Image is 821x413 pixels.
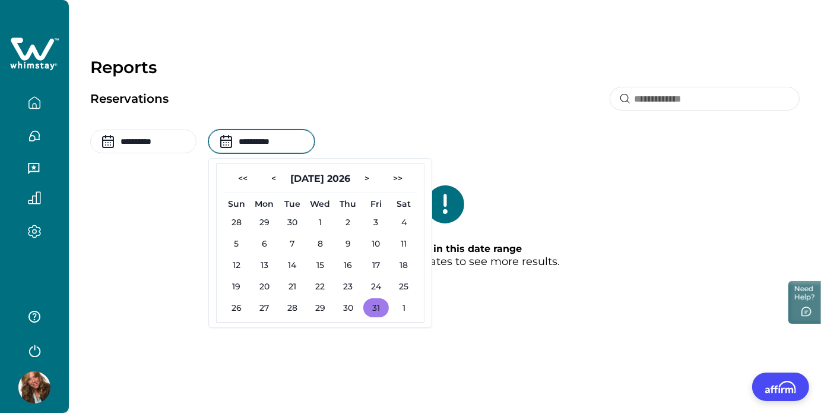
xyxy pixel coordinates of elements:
div: Fri [363,198,389,210]
button: Sat Jul 18 2026 [391,256,417,275]
button: Go forward 12 months [383,169,412,188]
button: Thu Jul 23 2026 [335,277,361,296]
div: Wed [308,198,333,210]
button: Sat Jul 25 2026 [391,277,417,296]
button: Sat Jul 04 2026 [391,213,417,232]
div: Tue [280,198,305,210]
button: Wed Jul 15 2026 [308,256,333,275]
p: Reservations [90,93,169,105]
button: Tue Jul 14 2026 [280,256,305,275]
button: Wed Jul 29 2026 [308,298,333,317]
button: Tue Jul 07 2026 [280,234,305,253]
button: Sun Jul 19 2026 [224,277,249,296]
button: Go back 1 month [262,169,286,188]
button: Thu Jul 09 2026 [335,234,361,253]
button: Go forward 1 month [355,169,379,188]
button: Sat Jul 11 2026 [391,234,417,253]
button: Tue Jun 30 2026 [280,213,305,232]
button: Go back 12 months [229,169,257,188]
button: Wed Jul 22 2026 [308,277,333,296]
button: Fri Jul 03 2026 [363,213,389,232]
button: Sat Aug 01 2026 [391,298,417,317]
span: No bookings in this date range [368,243,522,254]
div: Thu [335,198,361,210]
button: Fri Jul 17 2026 [363,256,389,275]
div: Sun [224,198,249,210]
button: Fri Jul 31 2026 [363,298,389,317]
button: Sun Jul 12 2026 [224,256,249,275]
p: Reports [90,57,800,77]
button: Thu Jul 02 2026 [335,213,361,232]
div: Sat [391,198,417,210]
button: Tue Jul 28 2026 [280,298,305,317]
img: Whimstay Host [18,371,50,403]
button: Sun Jul 26 2026 [224,298,249,317]
button: Fri Jul 10 2026 [363,234,389,253]
p: Try adjusting the dates to see more results. [330,242,560,269]
button: Mon Jul 13 2026 [252,256,277,275]
button: Tue Jul 21 2026 [280,277,305,296]
div: Mon [252,198,277,210]
button: Mon Jul 20 2026 [252,277,277,296]
button: Sun Jun 28 2026 [224,213,249,232]
button: Thu Jul 30 2026 [335,298,361,317]
button: Sun Jul 05 2026 [224,234,249,253]
button: Thu Jul 16 2026 [335,256,361,275]
button: Wed Jul 01 2026 [308,213,333,232]
button: Fri Jul 24 2026 [363,277,389,296]
button: Wed Jul 08 2026 [308,234,333,253]
button: Mon Jul 27 2026 [252,298,277,317]
button: Mon Jul 06 2026 [252,234,277,253]
button: Mon Jun 29 2026 [252,213,277,232]
h2: [DATE] 2026 [290,173,350,184]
